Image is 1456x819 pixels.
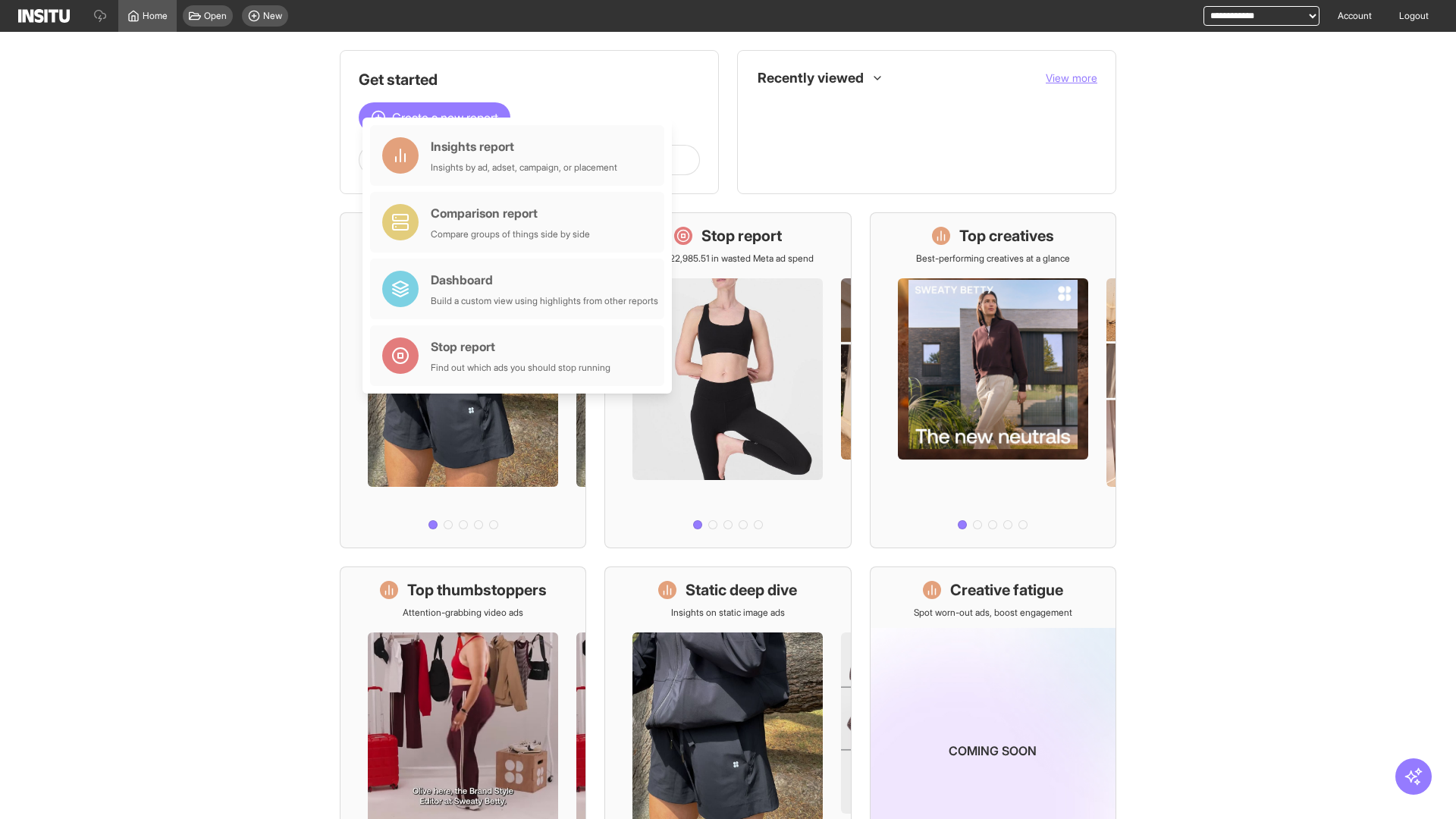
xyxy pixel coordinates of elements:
[403,607,523,619] p: Attention-grabbing video ads
[431,295,658,307] div: Build a custom view using highlights from other reports
[431,337,610,356] div: Stop report
[762,133,780,151] div: Insights
[701,225,782,246] h1: Stop report
[431,162,617,174] div: Insights by ad, adset, campaign, or placement
[431,137,617,155] div: Insights report
[143,10,168,22] span: Home
[340,212,586,548] a: What's live nowSee all active ads instantly
[789,136,1085,148] span: TikTok Ads
[263,10,282,22] span: New
[671,607,785,619] p: Insights on static image ads
[204,10,227,22] span: Open
[431,228,590,240] div: Compare groups of things side by side
[686,579,797,601] h1: Static deep dive
[407,579,547,601] h1: Top thumbstoppers
[916,253,1070,265] p: Best-performing creatives at a glance
[789,136,833,148] span: TikTok Ads
[789,102,1085,115] span: Placements
[762,99,780,118] div: Insights
[1046,71,1097,86] button: View more
[870,212,1116,548] a: Top creativesBest-performing creatives at a glance
[642,253,814,265] p: Save £22,985.51 in wasted Meta ad spend
[431,362,610,374] div: Find out which ads you should stop running
[392,108,498,127] span: Create a new report
[959,225,1054,246] h1: Top creatives
[789,102,837,115] span: Placements
[1046,71,1097,84] span: View more
[359,69,700,90] h1: Get started
[431,271,658,289] div: Dashboard
[359,102,510,133] button: Create a new report
[18,9,70,23] img: Logo
[431,204,590,222] div: Comparison report
[604,212,851,548] a: Stop reportSave £22,985.51 in wasted Meta ad spend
